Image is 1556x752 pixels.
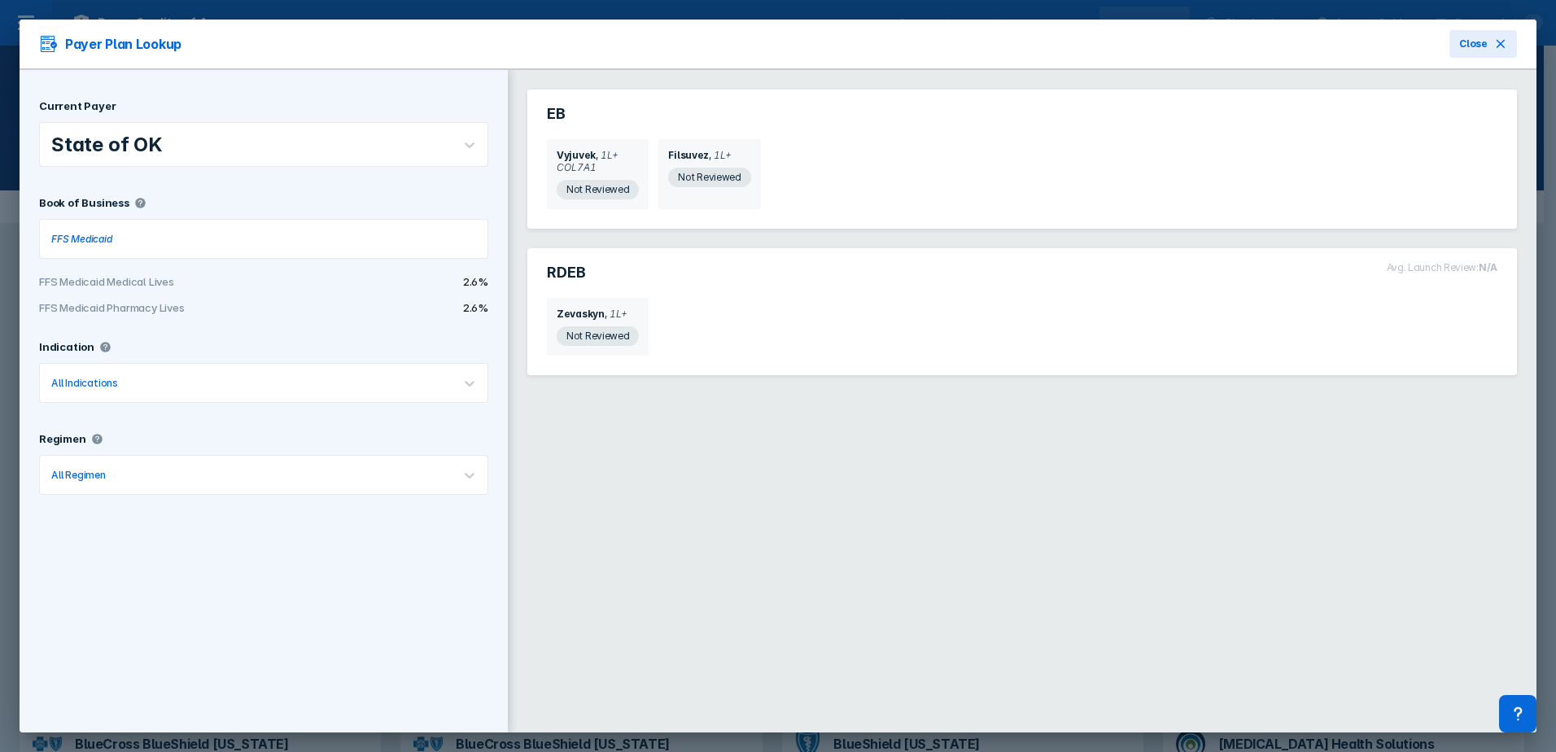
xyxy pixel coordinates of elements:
span: Not Reviewed [557,180,639,199]
div: State of OK [51,133,163,156]
div: 2.6% [264,301,488,314]
span: Not Reviewed [557,326,639,346]
b: N/A [1479,261,1497,273]
span: Close [1459,37,1488,51]
span: 1L+ [596,149,618,161]
span: 1L+ [605,308,627,320]
h3: Current Payer [39,99,116,112]
h3: Book of Business [39,196,129,209]
div: All Indications [51,377,118,389]
button: Close [1449,30,1517,58]
div: FFS Medicaid Pharmacy Lives [39,301,264,314]
span: 1L+ [709,149,732,161]
span: Vyjuvek [557,149,596,161]
div: 2.6% [264,275,488,288]
h3: Payer Plan Lookup [39,34,181,54]
span: Filsuvez [668,149,709,161]
h3: Regimen [39,432,86,445]
span: RDEB [547,263,586,282]
span: Avg. Launch Review: [1387,261,1479,273]
span: Zevaskyn [557,308,605,320]
div: Contact Support [1499,695,1536,732]
h3: Indication [39,340,94,353]
span: COL7A1 [557,161,639,173]
span: EB [547,104,566,124]
span: Not Reviewed [668,168,750,187]
div: FFS Medicaid Medical Lives [39,275,264,288]
div: All Regimen [51,469,106,481]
